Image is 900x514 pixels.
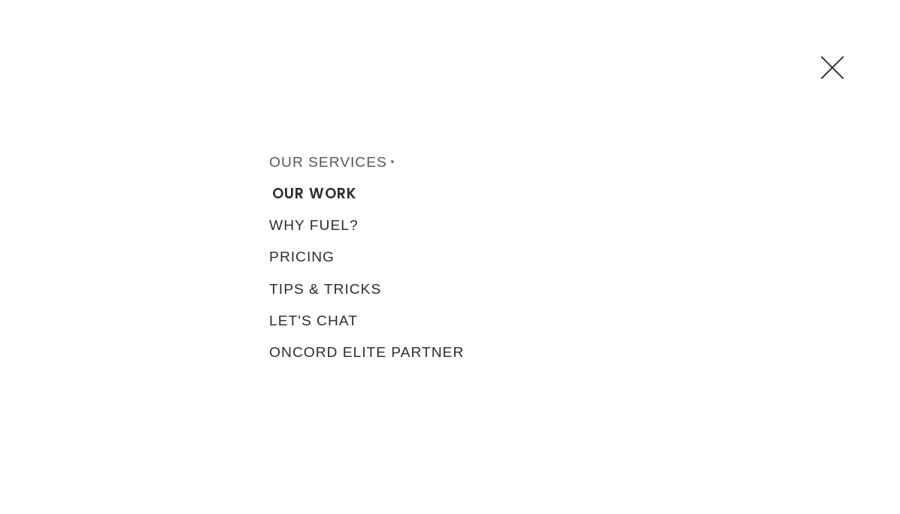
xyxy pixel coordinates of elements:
a: Our Work [265,177,638,209]
a: Tips & Tricks [262,273,638,304]
a: Let's Chat [262,304,638,336]
a: Our Services [262,146,638,177]
a: Oncord Elite Partner [262,337,638,368]
a: Pricing [262,241,638,273]
a: Why Fuel? [262,210,638,241]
